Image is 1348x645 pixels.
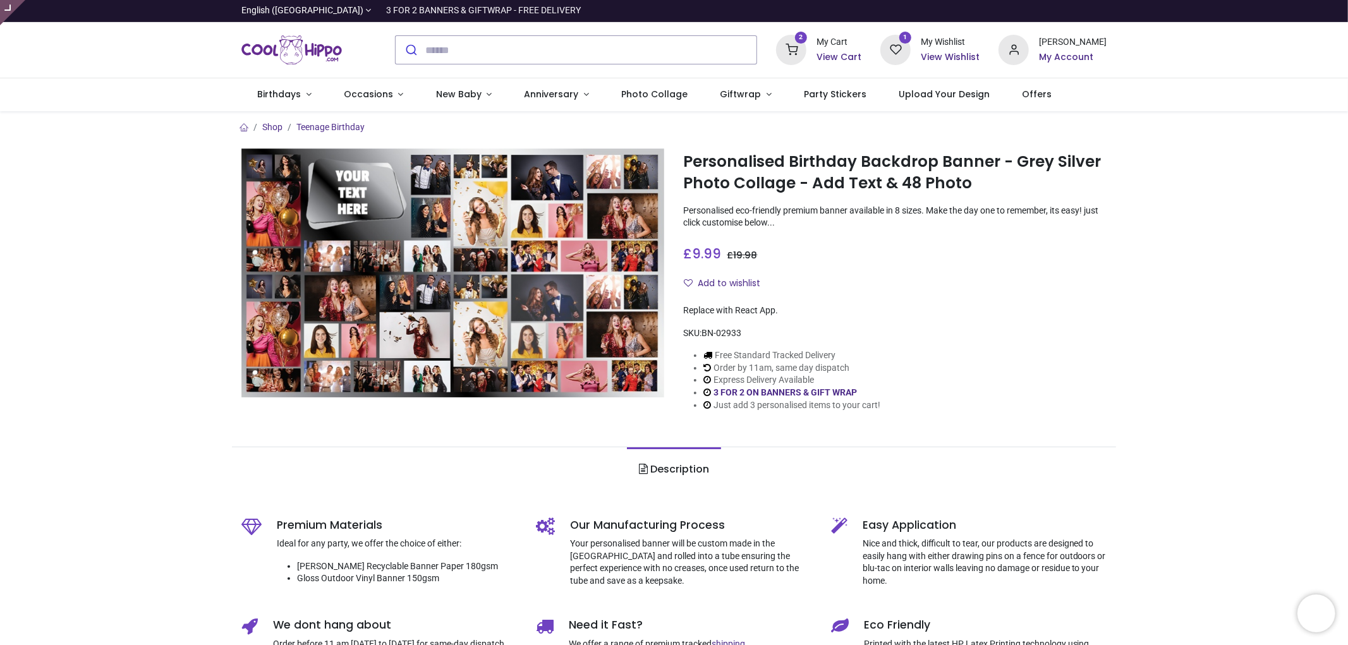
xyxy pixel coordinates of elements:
a: Occasions [327,78,420,111]
img: Personalised Birthday Backdrop Banner - Grey Silver Photo Collage - Add Text & 48 Photo [241,148,665,397]
span: Photo Collage [621,88,688,100]
sup: 2 [795,32,807,44]
span: Giftwrap [720,88,761,100]
span: Upload Your Design [899,88,990,100]
a: Logo of Cool Hippo [241,32,343,68]
h5: Need it Fast? [569,617,812,633]
h1: Personalised Birthday Backdrop Banner - Grey Silver Photo Collage - Add Text & 48 Photo [683,151,1107,195]
span: 9.99 [692,244,721,263]
a: 2 [776,44,806,54]
a: Giftwrap [704,78,788,111]
h5: We dont hang about [273,617,518,633]
p: Ideal for any party, we offer the choice of either: [277,538,518,550]
a: Shop [262,122,282,132]
span: Party Stickers [804,88,866,100]
button: Add to wishlistAdd to wishlist [683,273,771,294]
span: BN-02933 [701,328,741,338]
span: Occasions [344,88,393,100]
iframe: Brevo live chat [1297,594,1335,632]
li: Order by 11am, same day dispatch [703,362,880,375]
iframe: Customer reviews powered by Trustpilot [841,4,1107,17]
span: 19.98 [733,249,757,262]
span: Anniversary [525,88,579,100]
sup: 1 [899,32,911,44]
li: Gloss Outdoor Vinyl Banner 150gsm [297,572,518,585]
li: Express Delivery Available [703,374,880,387]
a: Birthdays [241,78,328,111]
h5: Eco Friendly [864,617,1107,633]
a: 1 [880,44,911,54]
li: Just add 3 personalised items to your cart! [703,399,880,412]
a: View Wishlist [921,51,980,64]
div: SKU: [683,327,1107,340]
button: Submit [396,36,425,64]
p: Nice and thick, difficult to tear, our products are designed to easily hang with either drawing p... [863,538,1107,587]
p: Personalised eco-friendly premium banner available in 8 sizes. Make the day one to remember, its ... [683,205,1107,229]
h5: Easy Application [863,517,1107,533]
h5: Premium Materials [277,517,518,533]
div: My Cart [817,36,861,49]
span: New Baby [436,88,482,100]
li: Free Standard Tracked Delivery [703,349,880,362]
span: £ [683,244,721,263]
h5: Our Manufacturing Process [570,517,812,533]
a: Description [627,447,721,491]
a: New Baby [420,78,508,111]
div: My Wishlist [921,36,980,49]
a: English ([GEOGRAPHIC_DATA]) [241,4,372,17]
a: My Account [1039,51,1107,64]
span: Birthdays [257,88,301,100]
a: View Cart [817,51,861,64]
a: Anniversary [508,78,605,111]
div: Replace with React App. [683,304,1107,317]
i: Add to wishlist [684,279,693,287]
p: Your personalised banner will be custom made in the [GEOGRAPHIC_DATA] and rolled into a tube ensu... [570,538,812,587]
span: £ [727,249,757,262]
img: Cool Hippo [241,32,343,68]
div: 3 FOR 2 BANNERS & GIFTWRAP - FREE DELIVERY [386,4,581,17]
li: [PERSON_NAME] Recyclable Banner Paper 180gsm [297,560,518,573]
a: Teenage Birthday [296,122,365,132]
a: 3 FOR 2 ON BANNERS & GIFT WRAP [713,387,857,397]
div: [PERSON_NAME] [1039,36,1107,49]
span: Offers [1023,88,1052,100]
